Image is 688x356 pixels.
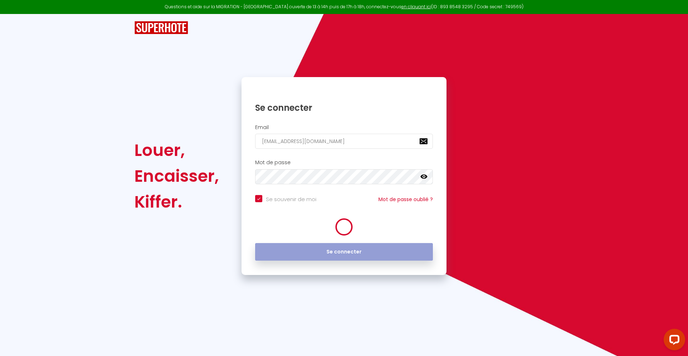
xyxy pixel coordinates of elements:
[255,102,433,113] h1: Se connecter
[134,21,188,34] img: SuperHote logo
[255,243,433,261] button: Se connecter
[255,124,433,130] h2: Email
[134,163,219,189] div: Encaisser,
[134,189,219,215] div: Kiffer.
[255,134,433,149] input: Ton Email
[134,137,219,163] div: Louer,
[658,326,688,356] iframe: LiveChat chat widget
[401,4,431,10] a: en cliquant ici
[378,196,433,203] a: Mot de passe oublié ?
[255,160,433,166] h2: Mot de passe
